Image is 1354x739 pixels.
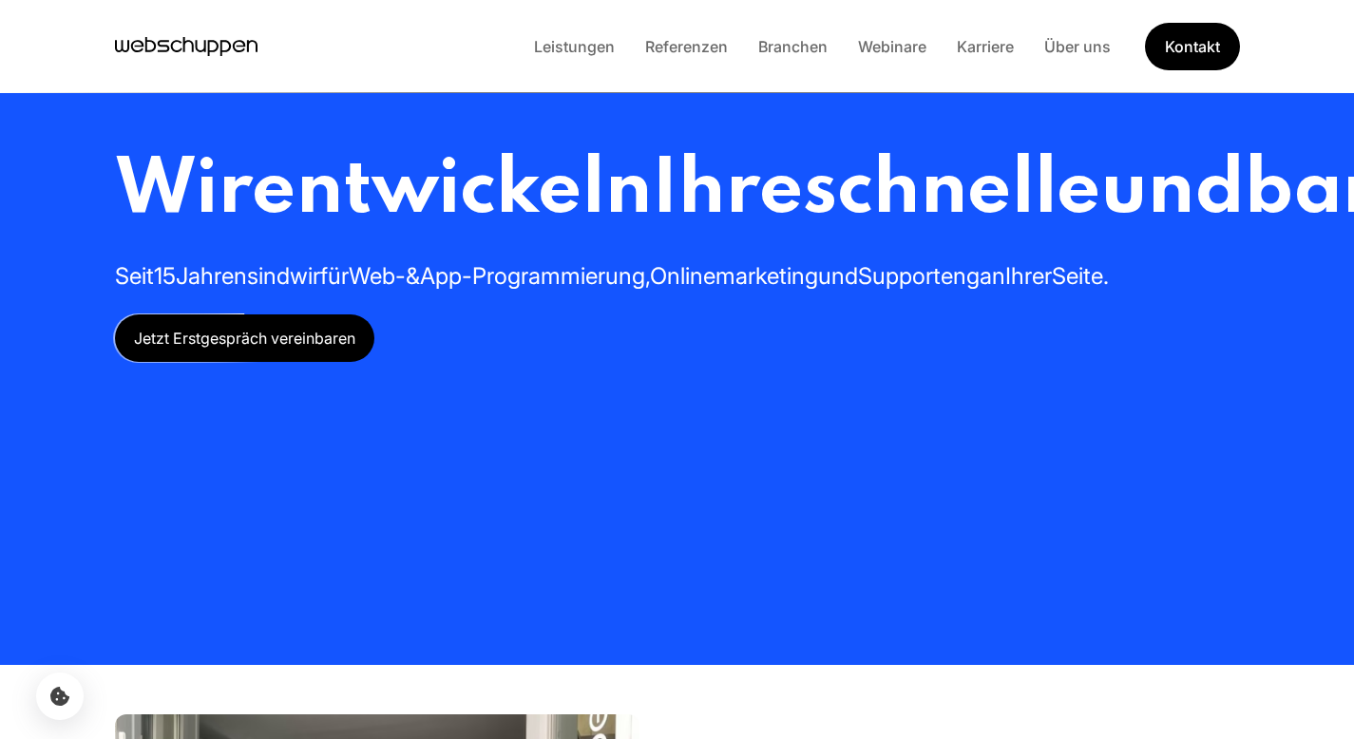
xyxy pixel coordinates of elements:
a: Referenzen [630,37,743,56]
span: Ihrer [1005,262,1052,290]
span: sind [247,262,290,290]
a: Hauptseite besuchen [115,32,257,61]
span: Jahren [176,262,247,290]
span: Seite. [1052,262,1109,290]
span: Support [858,262,941,290]
a: Über uns [1029,37,1126,56]
a: Leistungen [519,37,630,56]
a: Karriere [942,37,1029,56]
span: Ihre [652,153,803,230]
button: Cookie-Einstellungen öffnen [36,673,84,720]
span: Seit [115,262,154,290]
span: entwickeln [252,153,652,230]
span: für [320,262,349,290]
a: Branchen [743,37,843,56]
span: und [818,262,858,290]
span: App-Programmierung, [420,262,650,290]
span: Web- [349,262,406,290]
span: Onlinemarketing [650,262,818,290]
span: Wir [115,153,252,230]
a: Webinare [843,37,942,56]
span: 15 [154,262,176,290]
span: & [406,262,420,290]
span: wir [290,262,320,290]
span: und [1100,153,1244,230]
a: Jetzt Erstgespräch vereinbaren [115,314,374,362]
span: schnelle [803,153,1100,230]
span: eng [941,262,980,290]
a: Get Started [1145,23,1240,70]
span: an [980,262,1005,290]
